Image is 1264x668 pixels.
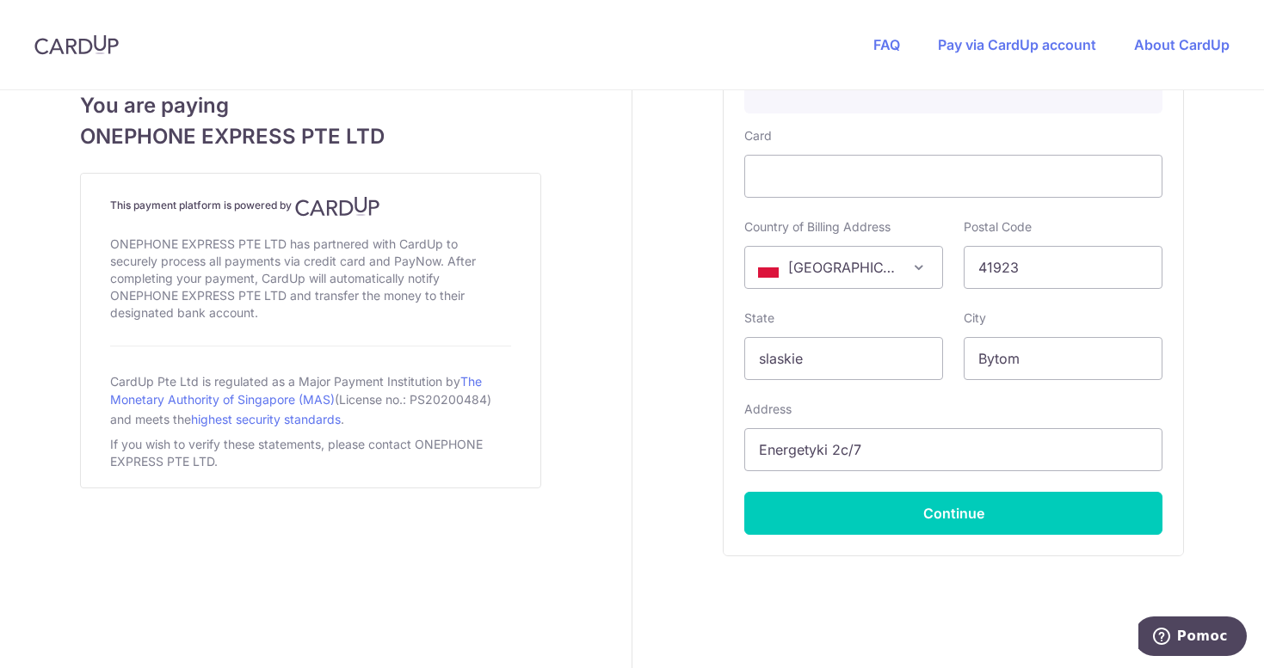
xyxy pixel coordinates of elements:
[744,127,772,144] label: Card
[745,247,942,288] span: Poland
[191,412,341,426] a: highest security standards
[1134,36,1230,53] a: About CardUp
[1138,616,1247,659] iframe: Otwiera widżet umożliwiający znalezienie dodatkowych informacji
[744,492,1162,535] button: Continue
[744,246,943,289] span: Poland
[744,309,774,327] label: State
[110,196,511,217] h4: This payment platform is powered by
[938,36,1096,53] a: Pay via CardUp account
[873,36,900,53] a: FAQ
[80,121,541,152] span: ONEPHONE EXPRESS PTE LTD
[964,218,1032,236] label: Postal Code
[759,166,1148,187] iframe: Secure card payment input frame
[744,218,891,236] label: Country of Billing Address
[744,401,792,418] label: Address
[80,90,541,121] span: You are paying
[110,367,511,432] div: CardUp Pte Ltd is regulated as a Major Payment Institution by (License no.: PS20200484) and meets...
[295,196,379,217] img: CardUp
[110,232,511,325] div: ONEPHONE EXPRESS PTE LTD has partnered with CardUp to securely process all payments via credit ca...
[964,309,986,327] label: City
[964,246,1162,289] input: Example 123456
[34,34,119,55] img: CardUp
[110,432,511,474] div: If you wish to verify these statements, please contact ONEPHONE EXPRESS PTE LTD.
